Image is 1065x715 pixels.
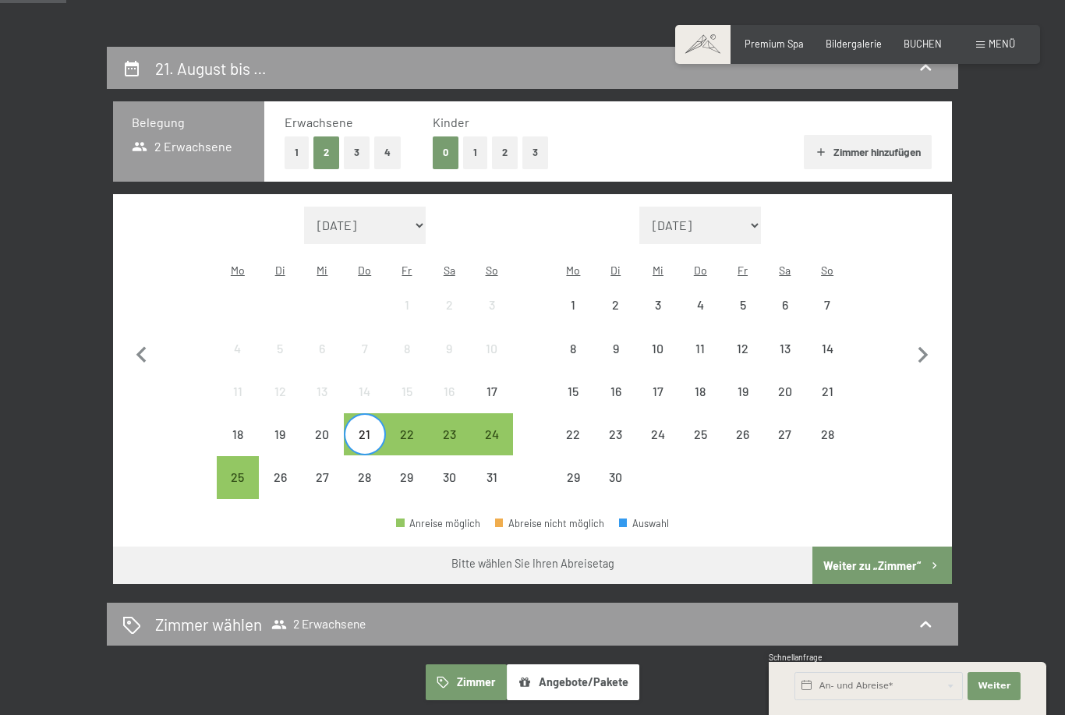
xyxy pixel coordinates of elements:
[554,299,593,338] div: 1
[681,428,720,467] div: 25
[285,136,309,168] button: 1
[554,471,593,510] div: 29
[681,385,720,424] div: 18
[155,58,267,78] h2: 21. August bis …
[259,370,301,412] div: Tue Aug 12 2025
[507,664,639,700] button: Angebote/Pakete
[218,342,257,381] div: 4
[978,680,1010,692] span: Weiter
[470,413,512,455] div: Abreise möglich
[301,456,343,498] div: Abreise nicht möglich
[344,370,386,412] div: Thu Aug 14 2025
[653,264,663,277] abbr: Mittwoch
[386,327,428,369] div: Fri Aug 08 2025
[470,370,512,412] div: Sun Aug 17 2025
[472,299,511,338] div: 3
[764,327,806,369] div: Sat Sep 13 2025
[552,370,594,412] div: Mon Sep 15 2025
[472,471,511,510] div: 31
[745,37,804,50] a: Premium Spa
[387,471,426,510] div: 29
[428,456,470,498] div: Sat Aug 30 2025
[217,456,259,498] div: Abreise möglich
[218,385,257,424] div: 11
[217,456,259,498] div: Mon Aug 25 2025
[566,264,580,277] abbr: Montag
[428,327,470,369] div: Sat Aug 09 2025
[260,471,299,510] div: 26
[766,342,805,381] div: 13
[486,264,498,277] abbr: Sonntag
[386,456,428,498] div: Abreise nicht möglich
[806,370,848,412] div: Abreise nicht möglich
[317,264,327,277] abbr: Mittwoch
[595,370,637,412] div: Abreise nicht möglich
[904,37,942,50] a: BUCHEN
[806,370,848,412] div: Sun Sep 21 2025
[344,327,386,369] div: Abreise nicht möglich
[679,413,721,455] div: Thu Sep 25 2025
[301,413,343,455] div: Wed Aug 20 2025
[637,284,679,326] div: Wed Sep 03 2025
[808,342,847,381] div: 14
[639,299,678,338] div: 3
[463,136,487,168] button: 1
[495,519,604,529] div: Abreise nicht möglich
[721,284,763,326] div: Abreise nicht möglich
[808,428,847,467] div: 28
[595,413,637,455] div: Tue Sep 23 2025
[637,327,679,369] div: Abreise nicht möglich
[430,342,469,381] div: 9
[721,370,763,412] div: Abreise nicht möglich
[637,370,679,412] div: Wed Sep 17 2025
[260,428,299,467] div: 19
[679,370,721,412] div: Thu Sep 18 2025
[721,413,763,455] div: Fri Sep 26 2025
[764,413,806,455] div: Abreise nicht möglich
[679,284,721,326] div: Abreise nicht möglich
[259,327,301,369] div: Tue Aug 05 2025
[217,370,259,412] div: Mon Aug 11 2025
[610,264,621,277] abbr: Dienstag
[723,342,762,381] div: 12
[989,37,1015,50] span: Menü
[595,327,637,369] div: Abreise nicht möglich
[358,264,371,277] abbr: Donnerstag
[218,428,257,467] div: 18
[470,413,512,455] div: Sun Aug 24 2025
[303,342,341,381] div: 6
[433,115,469,129] span: Kinder
[596,385,635,424] div: 16
[428,413,470,455] div: Sat Aug 23 2025
[126,207,158,500] button: Vorheriger Monat
[155,613,262,635] h2: Zimmer wählen
[387,385,426,424] div: 15
[764,413,806,455] div: Sat Sep 27 2025
[552,327,594,369] div: Abreise nicht möglich
[301,327,343,369] div: Wed Aug 06 2025
[259,413,301,455] div: Tue Aug 19 2025
[470,456,512,498] div: Sun Aug 31 2025
[386,413,428,455] div: Fri Aug 22 2025
[428,327,470,369] div: Abreise nicht möglich
[826,37,882,50] span: Bildergalerie
[402,264,412,277] abbr: Freitag
[132,138,232,155] span: 2 Erwachsene
[637,413,679,455] div: Wed Sep 24 2025
[808,385,847,424] div: 21
[428,456,470,498] div: Abreise nicht möglich
[386,370,428,412] div: Fri Aug 15 2025
[430,471,469,510] div: 30
[721,413,763,455] div: Abreise nicht möglich
[554,428,593,467] div: 22
[344,413,386,455] div: Abreise möglich
[723,428,762,467] div: 26
[428,370,470,412] div: Abreise nicht möglich
[679,327,721,369] div: Thu Sep 11 2025
[596,342,635,381] div: 9
[764,327,806,369] div: Abreise nicht möglich
[387,299,426,338] div: 1
[386,413,428,455] div: Abreise möglich
[595,284,637,326] div: Tue Sep 02 2025
[552,327,594,369] div: Mon Sep 08 2025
